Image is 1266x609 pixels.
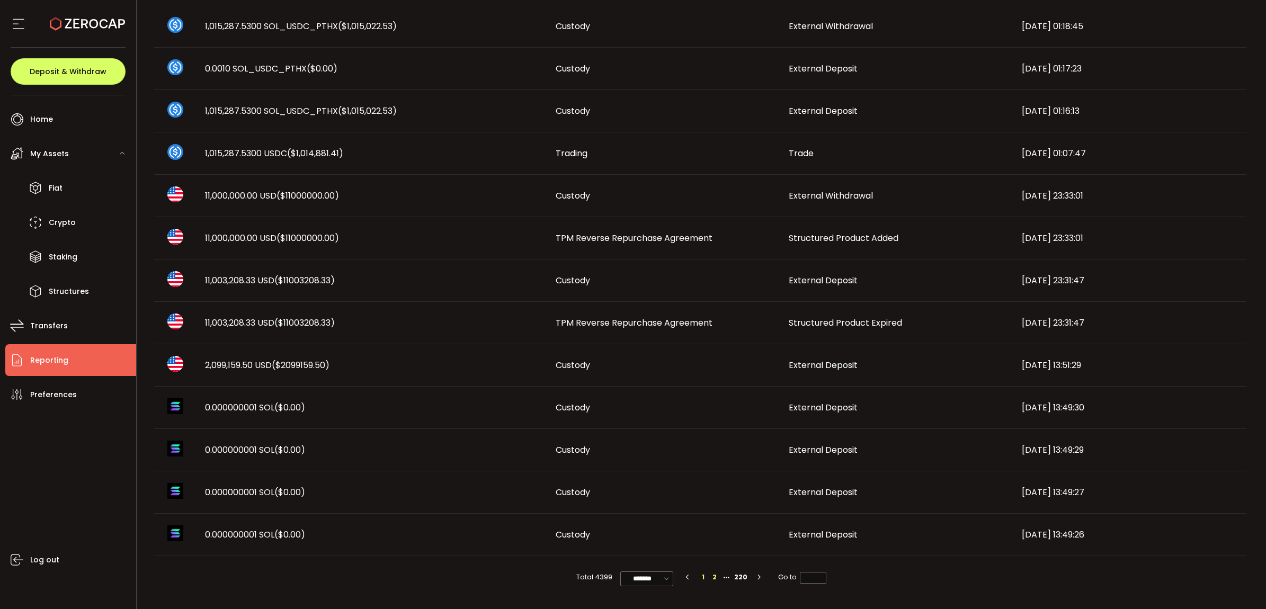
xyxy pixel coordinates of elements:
[556,317,712,329] span: TPM Reverse Repurchase Agreement
[789,529,858,541] span: External Deposit
[556,20,590,32] span: Custody
[338,20,397,32] span: ($1,015,022.53)
[205,317,335,329] span: 11,003,208.33 USD
[167,144,183,160] img: usdc_portfolio.svg
[274,486,305,498] span: ($0.00)
[556,232,712,244] span: TPM Reverse Repurchase Agreement
[11,58,126,85] button: Deposit & Withdraw
[1013,147,1246,159] div: [DATE] 01:07:47
[1013,401,1246,414] div: [DATE] 13:49:30
[556,62,590,75] span: Custody
[1013,444,1246,456] div: [DATE] 13:49:29
[167,483,183,499] img: sol_portfolio.png
[167,17,183,33] img: sol_usdc_pthx_portfolio.png
[789,317,902,329] span: Structured Product Expired
[205,529,305,541] span: 0.000000001 SOL
[30,146,69,162] span: My Assets
[1013,20,1246,32] div: [DATE] 01:18:45
[30,68,106,75] span: Deposit & Withdraw
[1013,359,1246,371] div: [DATE] 13:51:29
[167,59,183,75] img: sol_usdc_pthx_portfolio.png
[338,105,397,117] span: ($1,015,022.53)
[205,232,339,244] span: 11,000,000.00 USD
[167,441,183,456] img: sol_portfolio.png
[789,20,873,32] span: External Withdrawal
[307,62,337,75] span: ($0.00)
[556,401,590,414] span: Custody
[274,401,305,414] span: ($0.00)
[556,529,590,541] span: Custody
[1013,274,1246,286] div: [DATE] 23:31:47
[789,232,898,244] span: Structured Product Added
[789,401,858,414] span: External Deposit
[30,387,77,402] span: Preferences
[1213,558,1266,609] iframe: Chat Widget
[697,571,709,583] li: 1
[709,571,720,583] li: 2
[205,401,305,414] span: 0.000000001 SOL
[30,112,53,127] span: Home
[789,359,858,371] span: External Deposit
[789,147,814,159] span: Trade
[1013,529,1246,541] div: [DATE] 13:49:26
[49,284,89,299] span: Structures
[789,105,858,117] span: External Deposit
[274,529,305,541] span: ($0.00)
[205,486,305,498] span: 0.000000001 SOL
[167,356,183,372] img: usd_portfolio.svg
[789,274,858,286] span: External Deposit
[1013,105,1246,117] div: [DATE] 01:16:13
[205,359,329,371] span: 2,099,159.50 USD
[1013,62,1246,75] div: [DATE] 01:17:23
[167,271,183,287] img: usd_portfolio.svg
[205,147,343,159] span: 1,015,287.5300 USDC
[167,314,183,329] img: usd_portfolio.svg
[49,181,63,196] span: Fiat
[277,232,339,244] span: ($11000000.00)
[1013,190,1246,202] div: [DATE] 23:33:01
[556,274,590,286] span: Custody
[789,444,858,456] span: External Deposit
[205,274,335,286] span: 11,003,208.33 USD
[1013,232,1246,244] div: [DATE] 23:33:01
[274,444,305,456] span: ($0.00)
[789,190,873,202] span: External Withdrawal
[167,102,183,118] img: sol_usdc_pthx_portfolio.png
[274,317,335,329] span: ($11003208.33)
[272,359,329,371] span: ($2099159.50)
[167,186,183,202] img: usd_portfolio.svg
[167,229,183,245] img: usd_portfolio.svg
[556,359,590,371] span: Custody
[1013,486,1246,498] div: [DATE] 13:49:27
[167,398,183,414] img: sol_portfolio.png
[205,190,339,202] span: 11,000,000.00 USD
[778,571,826,583] span: Go to
[49,249,77,265] span: Staking
[576,571,612,583] span: Total 4399
[287,147,343,159] span: ($1,014,881.41)
[789,62,858,75] span: External Deposit
[556,486,590,498] span: Custody
[167,525,183,541] img: sol_portfolio.png
[205,20,397,32] span: 1,015,287.5300 SOL_USDC_PTHX
[556,444,590,456] span: Custody
[30,353,68,368] span: Reporting
[556,190,590,202] span: Custody
[205,62,337,75] span: 0.0010 SOL_USDC_PTHX
[30,318,68,334] span: Transfers
[789,486,858,498] span: External Deposit
[1013,317,1246,329] div: [DATE] 23:31:47
[732,571,750,583] li: 220
[556,105,590,117] span: Custody
[556,147,587,159] span: Trading
[30,552,59,568] span: Log out
[277,190,339,202] span: ($11000000.00)
[205,444,305,456] span: 0.000000001 SOL
[274,274,335,286] span: ($11003208.33)
[205,105,397,117] span: 1,015,287.5300 SOL_USDC_PTHX
[49,215,76,230] span: Crypto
